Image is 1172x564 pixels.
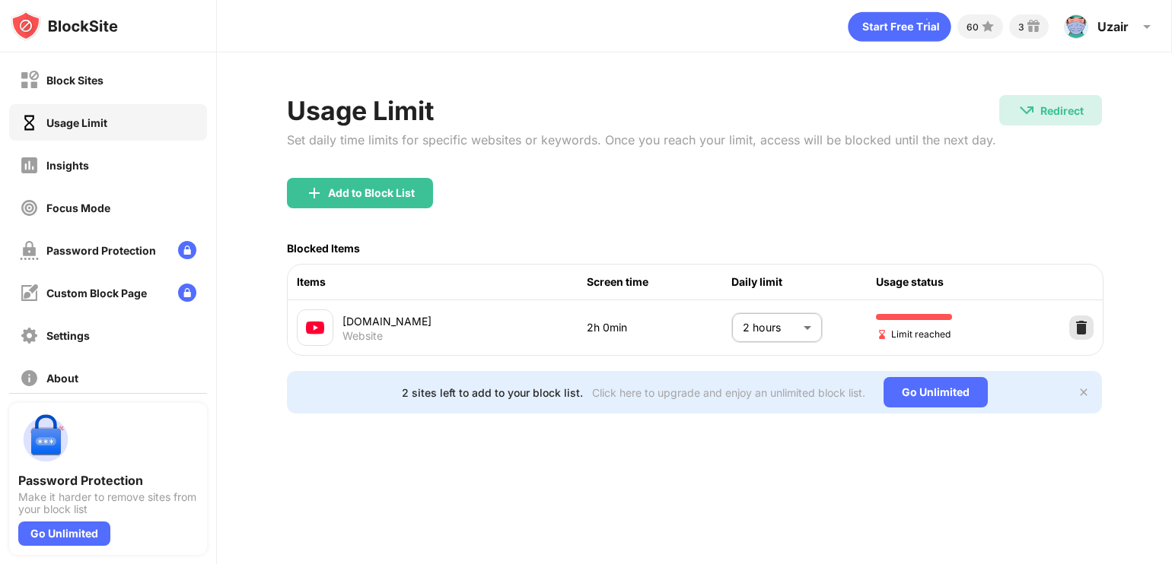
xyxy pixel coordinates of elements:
span: Limit reached [876,327,951,341]
img: logo-blocksite.svg [11,11,118,41]
div: 2h 0min [587,319,731,336]
div: 3 [1018,21,1024,33]
div: Daily limit [731,274,876,290]
div: Focus Mode [46,201,110,214]
img: about-off.svg [20,369,39,388]
div: Usage Limit [287,95,996,126]
img: reward-small.svg [1024,17,1043,36]
div: Block Sites [46,74,104,87]
img: x-button.svg [1078,386,1090,398]
div: Go Unlimited [18,521,110,546]
p: 2 hours [743,319,798,336]
div: Go Unlimited [884,377,988,407]
div: Usage status [876,274,1021,290]
img: insights-off.svg [20,156,39,175]
div: Custom Block Page [46,287,147,299]
img: points-small.svg [979,17,997,36]
img: focus-off.svg [20,198,39,217]
div: Password Protection [18,473,198,488]
img: settings-off.svg [20,326,39,345]
div: Insights [46,159,89,172]
img: block-off.svg [20,71,39,90]
div: Blocked Items [287,242,360,255]
div: Password Protection [46,244,156,257]
div: Settings [46,329,90,342]
img: lock-menu.svg [178,241,196,259]
img: hourglass-end.svg [876,328,888,341]
div: Screen time [587,274,731,290]
div: [DOMAIN_NAME] [342,313,586,329]
div: 2 sites left to add to your block list. [402,386,583,399]
div: Make it harder to remove sites from your block list [18,491,198,515]
img: time-usage-on.svg [20,113,39,132]
div: About [46,372,78,385]
img: customize-block-page-off.svg [20,284,39,303]
div: Redirect [1040,104,1084,117]
div: Website [342,329,383,343]
div: Set daily time limits for specific websites or keywords. Once you reach your limit, access will b... [287,132,996,147]
div: Click here to upgrade and enjoy an unlimited block list. [592,386,865,399]
img: ACg8ocLqQ34mChUeinnkfi_iFanDZSr2h-w1TJNmkgY7EeE4aZ7Kj-9n=s96-c [1064,14,1088,39]
img: password-protection-off.svg [20,241,39,260]
div: Usage Limit [46,116,107,129]
div: Add to Block List [328,187,415,199]
div: animation [848,11,951,42]
div: Items [297,274,586,290]
div: Uzair [1097,19,1129,34]
img: favicons [306,318,324,337]
img: lock-menu.svg [178,284,196,302]
img: push-password-protection.svg [18,412,73,467]
div: 60 [967,21,979,33]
